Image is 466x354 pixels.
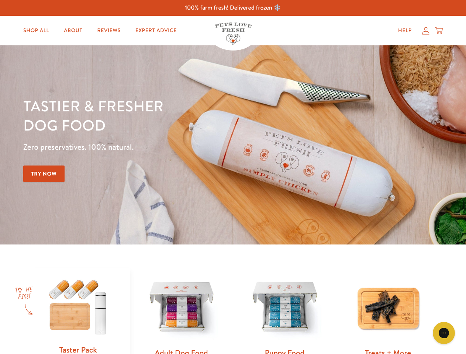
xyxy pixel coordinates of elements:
[91,23,126,38] a: Reviews
[130,23,183,38] a: Expert Advice
[17,23,55,38] a: Shop All
[429,319,459,347] iframe: Gorgias live chat messenger
[23,140,303,154] p: Zero preservatives. 100% natural.
[23,166,65,182] a: Try Now
[215,22,252,45] img: Pets Love Fresh
[58,23,88,38] a: About
[23,96,303,135] h1: Tastier & fresher dog food
[392,23,418,38] a: Help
